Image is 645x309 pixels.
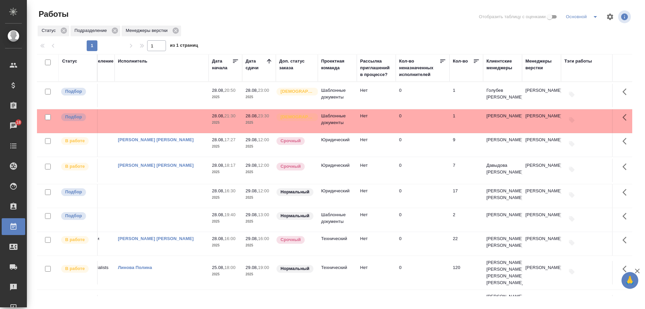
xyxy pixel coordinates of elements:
td: 2 [449,208,483,232]
p: 2025 [212,143,239,150]
p: 28.08, [212,113,224,118]
td: [PERSON_NAME] [PERSON_NAME], [PERSON_NAME] [PERSON_NAME] [483,256,522,289]
p: Подбор [65,189,82,195]
div: Статус [62,58,77,65]
p: 23:30 [258,113,269,118]
td: Нет [357,159,396,182]
div: Менеджеры верстки [525,58,558,71]
p: 18:17 [224,163,235,168]
td: Шаблонные документы [318,208,357,232]
p: [PERSON_NAME] [525,113,558,119]
div: Доп. статус заказа [279,58,314,71]
p: Нормальный [281,213,309,219]
p: [PERSON_NAME] [525,264,558,271]
div: Тэги работы [564,58,592,65]
p: 29.08, [246,188,258,193]
p: Подбор [65,213,82,219]
span: из 1 страниц [170,41,198,51]
td: 9 [449,133,483,157]
td: Давыдова [PERSON_NAME] [483,159,522,182]
p: 17:27 [224,137,235,142]
td: [PERSON_NAME] [483,208,522,232]
p: 19:00 [258,265,269,270]
td: Голубев [PERSON_NAME] [483,84,522,107]
p: 2025 [246,119,272,126]
span: Отобразить таблицу с оценками [479,13,546,20]
button: Здесь прячутся важные кнопки [618,84,635,100]
button: Здесь прячутся важные кнопки [618,109,635,125]
button: Добавить тэги [564,137,579,151]
p: Нормальный [281,189,309,195]
div: Менеджеры верстки [122,26,181,36]
td: Нет [357,133,396,157]
p: Срочный [281,138,301,144]
td: 0 [396,261,449,284]
p: [PERSON_NAME] [525,137,558,143]
td: [PERSON_NAME] [483,133,522,157]
p: 28.08, [212,88,224,93]
p: 28.08, [246,88,258,93]
p: 2025 [246,218,272,225]
p: 29.08, [246,212,258,217]
td: [PERSON_NAME] [PERSON_NAME] [483,232,522,256]
button: Здесь прячутся важные кнопки [618,232,635,248]
p: В работе [65,138,85,144]
p: 2025 [246,194,272,201]
td: [PERSON_NAME] [483,109,522,133]
td: Технический [318,232,357,256]
td: Юридический [318,184,357,208]
td: 0 [396,208,449,232]
p: [PERSON_NAME] [525,87,558,94]
button: Здесь прячутся важные кнопки [618,261,635,277]
p: 2025 [212,218,239,225]
div: Исполнитель выполняет работу [60,137,94,146]
p: Нормальный [281,265,309,272]
td: 22 [449,232,483,256]
td: 0 [396,184,449,208]
td: 7 [449,159,483,182]
td: Нет [357,261,396,284]
p: 12:00 [258,188,269,193]
a: [PERSON_NAME] [PERSON_NAME] [118,236,194,241]
span: 18 [12,119,25,126]
td: 0 [396,159,449,182]
a: [PERSON_NAME] [PERSON_NAME] [118,163,194,168]
p: Срочный [281,163,301,170]
td: Нет [357,184,396,208]
a: [PERSON_NAME] [PERSON_NAME] [118,137,194,142]
p: 29.08, [246,137,258,142]
button: Добавить тэги [564,211,579,226]
div: Исполнитель выполняет работу [60,162,94,171]
a: 18 [2,117,25,134]
div: Можно подбирать исполнителей [60,87,94,96]
p: 18:00 [224,265,235,270]
p: [PERSON_NAME] [525,235,558,242]
button: 🙏 [621,272,638,289]
p: 16:30 [224,188,235,193]
button: Здесь прячутся важные кнопки [618,159,635,175]
p: 29.08, [246,236,258,241]
p: 2025 [212,169,239,176]
p: 2025 [246,242,272,249]
p: 28.08, [212,188,224,193]
td: 0 [396,109,449,133]
p: 2025 [212,194,239,201]
td: Нет [357,208,396,232]
p: 23:00 [258,88,269,93]
p: 12:00 [258,163,269,168]
p: [PERSON_NAME] [525,211,558,218]
p: Подразделение [75,27,109,34]
button: Добавить тэги [564,235,579,250]
p: 25.08, [212,265,224,270]
td: 120 [449,261,483,284]
td: Шаблонные документы [318,109,357,133]
p: [PERSON_NAME] [525,162,558,169]
td: 0 [396,133,449,157]
button: Добавить тэги [564,188,579,202]
p: 2025 [246,169,272,176]
p: 2025 [212,242,239,249]
p: 16:00 [224,236,235,241]
td: 0 [396,84,449,107]
div: Проектная команда [321,58,353,71]
div: Рассылка приглашений в процессе? [360,58,392,78]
